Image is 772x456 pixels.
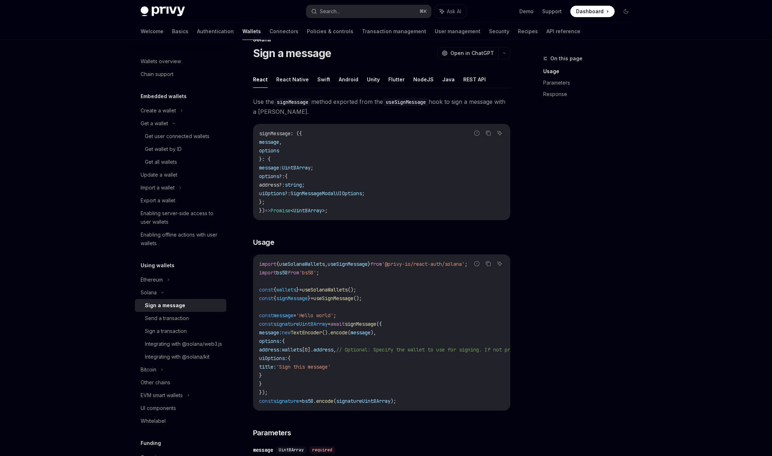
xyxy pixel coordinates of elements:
a: Export a wallet [135,194,226,207]
span: { [273,287,276,293]
button: React [253,71,268,88]
a: Wallets [242,23,261,40]
span: Dashboard [576,8,604,15]
span: ; [325,207,328,214]
span: import [259,261,276,267]
span: < [291,207,293,214]
span: useSignMessage [328,261,368,267]
a: User management [435,23,480,40]
span: await [331,321,345,327]
span: Open in ChatGPT [450,50,494,57]
span: , [279,139,282,145]
span: encode [316,398,333,404]
span: , [325,261,328,267]
span: = [311,295,313,302]
span: . [313,398,316,404]
span: Uint8Array [293,207,322,214]
a: Get user connected wallets [135,130,226,143]
span: from [288,269,299,276]
span: 'Sign this message' [276,364,331,370]
a: Policies & controls [307,23,353,40]
div: Integrating with @solana/web3.js [145,340,222,348]
span: message [259,139,279,145]
button: Swift [317,71,330,88]
span: ]. [308,346,313,353]
span: ( [348,329,350,336]
span: signatureUint8Array [273,321,328,327]
span: ), [370,329,376,336]
span: const [259,321,273,327]
code: useSignMessage [383,98,429,106]
span: ?: [285,190,291,197]
span: => [265,207,271,214]
a: API reference [546,23,580,40]
img: dark logo [141,6,185,16]
span: signMessage [345,321,376,327]
div: Integrating with @solana/kit [145,353,210,361]
span: { [285,173,288,179]
span: ; [311,164,313,171]
span: Use the method exported from the hook to sign a message with a [PERSON_NAME]. [253,97,510,117]
span: [ [302,346,305,353]
span: Usage [253,237,274,247]
button: Report incorrect code [472,128,481,138]
button: Ask AI [495,259,504,268]
span: const [259,295,273,302]
div: Import a wallet [141,183,175,192]
span: = [293,312,296,319]
span: } [308,295,311,302]
span: : ({ [291,130,302,137]
span: } [296,287,299,293]
span: } [368,261,370,267]
span: (); [348,287,356,293]
span: wallets [276,287,296,293]
span: useSolanaWallets [302,287,348,293]
span: // Optional: Specify the wallet to use for signing. If not provided, the first wallet will be used. [336,346,619,353]
a: Response [543,88,637,100]
span: bs58 [276,269,288,276]
button: Unity [367,71,380,88]
div: Update a wallet [141,171,177,179]
button: Copy the contents from the code block [484,259,493,268]
div: Wallets overview [141,57,181,66]
span: { [276,261,279,267]
div: Send a transaction [145,314,189,323]
span: , [333,346,336,353]
span: Promise [271,207,291,214]
a: Welcome [141,23,163,40]
div: Sign a transaction [145,327,187,335]
a: Usage [543,66,637,77]
span: message [350,329,370,336]
span: address? [259,182,282,188]
a: Support [542,8,562,15]
span: from [370,261,382,267]
button: Flutter [388,71,405,88]
span: = [328,321,331,327]
span: useSolanaWallets [279,261,325,267]
a: Enabling server-side access to user wallets [135,207,226,228]
a: Authentication [197,23,234,40]
span: Uint8Array [279,447,304,453]
span: ; [362,190,365,197]
a: Other chains [135,376,226,389]
span: ⌘ K [419,9,427,14]
div: Create a wallet [141,106,176,115]
div: Sign a message [145,301,185,310]
button: Search...⌘K [306,5,431,18]
span: signMessage [276,295,308,302]
span: Parameters [253,428,291,438]
span: : [282,182,285,188]
a: Transaction management [362,23,426,40]
span: ); [390,398,396,404]
span: encode [331,329,348,336]
a: Wallets overview [135,55,226,68]
div: Get wallet by ID [145,145,182,153]
span: import [259,269,276,276]
span: ?: [279,173,285,179]
a: Chain support [135,68,226,81]
button: React Native [276,71,309,88]
span: useSignMessage [313,295,353,302]
span: uiOptions [259,190,285,197]
span: }: { [259,156,271,162]
span: SignMessageModalUIOptions [291,190,362,197]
